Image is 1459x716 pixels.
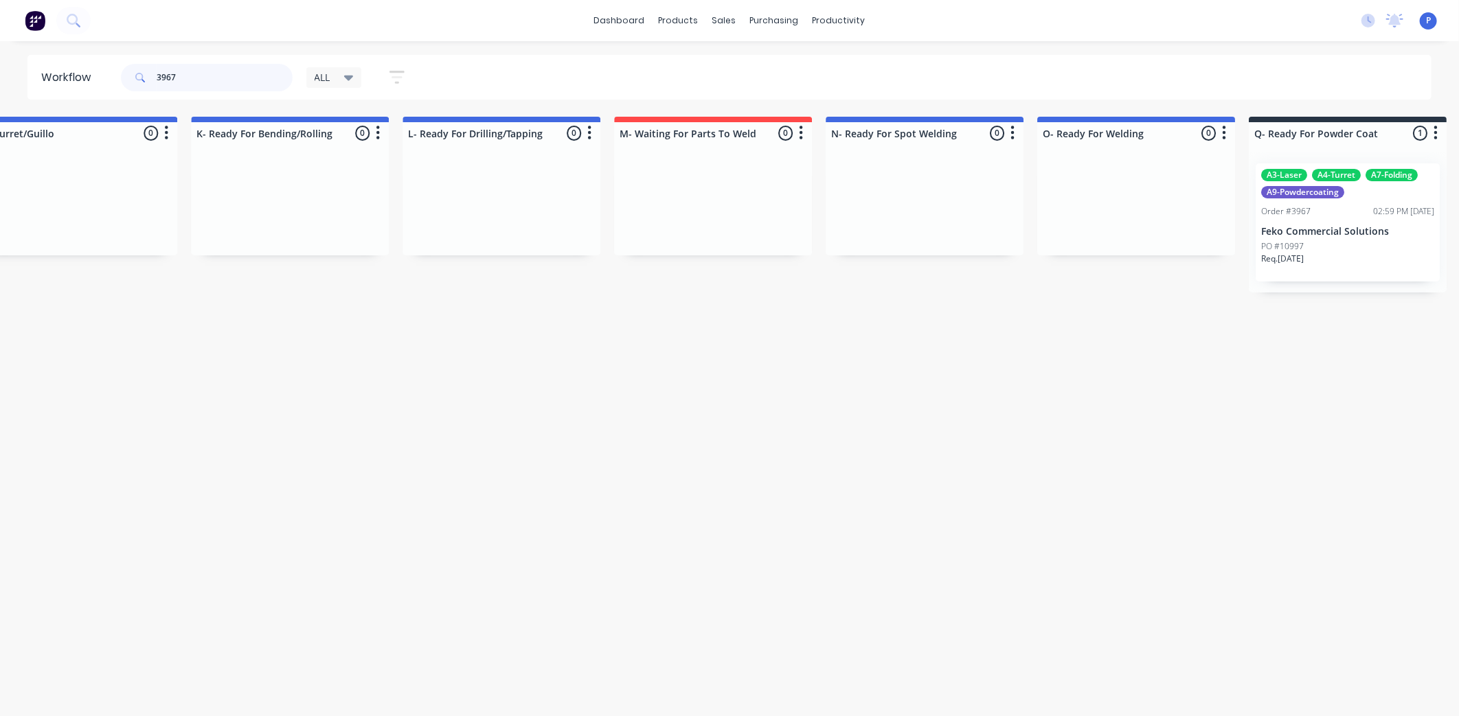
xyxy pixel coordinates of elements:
[587,10,652,31] a: dashboard
[806,10,872,31] div: productivity
[1261,169,1307,181] div: A3-Laser
[1261,253,1304,265] p: Req. [DATE]
[1256,163,1440,281] div: A3-LaserA4-TurretA7-FoldingA9-PowdercoatingOrder #396702:59 PM [DATE]Feko Commercial SolutionsPO ...
[157,64,293,91] input: Search for orders...
[1366,169,1418,181] div: A7-Folding
[1261,240,1304,253] p: PO #10997
[743,10,806,31] div: purchasing
[705,10,743,31] div: sales
[1261,186,1344,198] div: A9-Powdercoating
[315,70,330,84] span: ALL
[1261,205,1311,218] div: Order #3967
[41,69,98,86] div: Workflow
[652,10,705,31] div: products
[1312,169,1361,181] div: A4-Turret
[25,10,45,31] img: Factory
[1373,205,1434,218] div: 02:59 PM [DATE]
[1261,226,1434,238] p: Feko Commercial Solutions
[1426,14,1431,27] span: P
